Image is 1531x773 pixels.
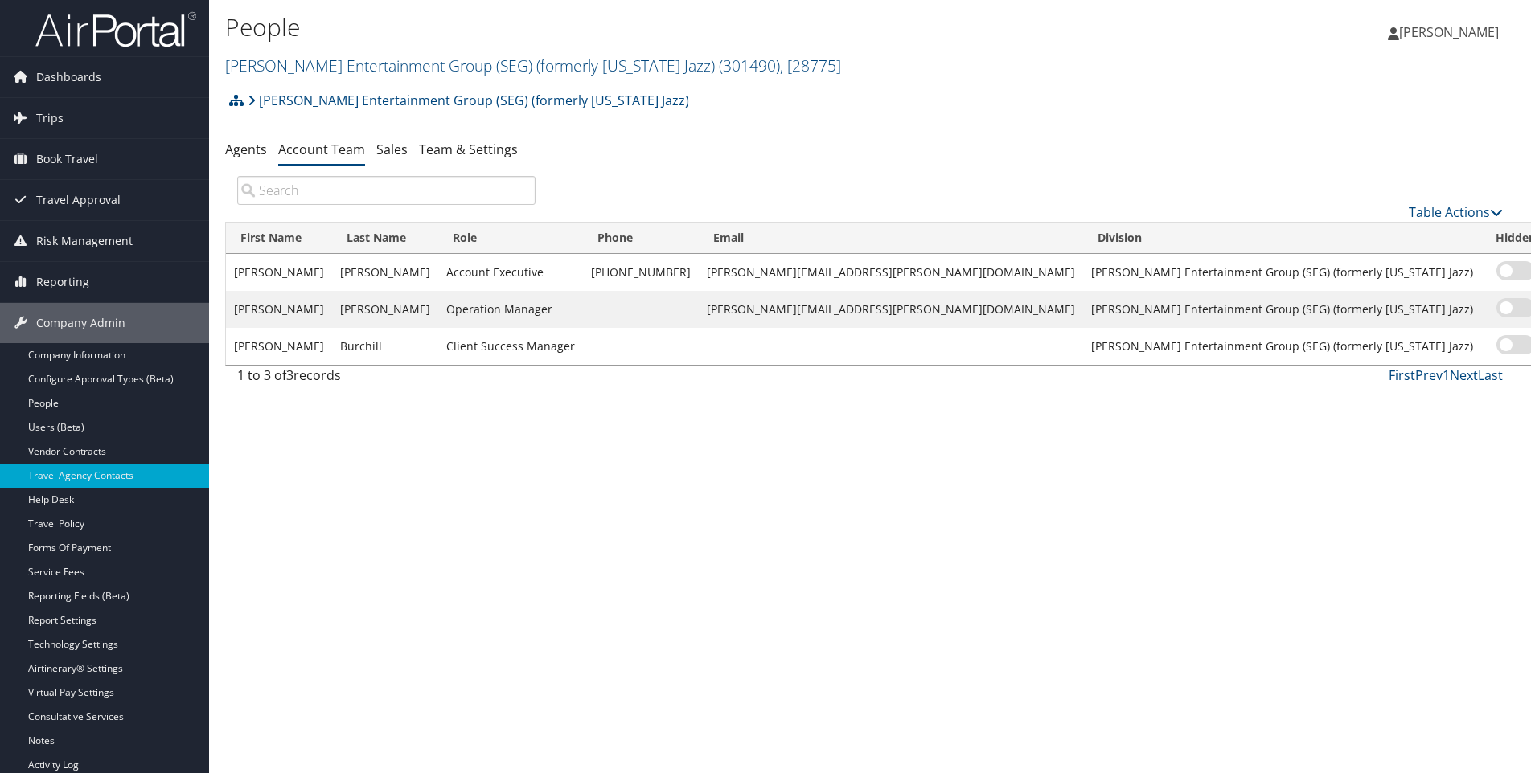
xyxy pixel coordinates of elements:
td: Burchill [332,328,438,365]
a: First [1389,366,1415,384]
img: airportal-logo.png [35,10,196,48]
a: [PERSON_NAME] [1388,8,1515,56]
td: [PERSON_NAME] [332,254,438,291]
td: [PERSON_NAME][EMAIL_ADDRESS][PERSON_NAME][DOMAIN_NAME] [699,291,1083,328]
span: Trips [36,98,64,138]
span: Book Travel [36,139,98,179]
td: [PERSON_NAME] Entertainment Group (SEG) (formerly [US_STATE] Jazz) [1083,291,1481,328]
h1: People [225,10,1085,44]
input: Search [237,176,536,205]
th: Last Name: activate to sort column ascending [332,223,438,254]
td: Operation Manager [438,291,583,328]
span: Risk Management [36,221,133,261]
span: Reporting [36,262,89,302]
span: ( 301490 ) [719,55,780,76]
span: [PERSON_NAME] [1399,23,1499,41]
th: Division: activate to sort column ascending [1083,223,1481,254]
a: Table Actions [1409,203,1503,221]
th: Role: activate to sort column ascending [438,223,583,254]
th: Phone [583,223,699,254]
a: 1 [1443,366,1450,384]
a: Agents [225,141,267,158]
a: [PERSON_NAME] Entertainment Group (SEG) (formerly [US_STATE] Jazz) [225,55,841,76]
td: [PERSON_NAME][EMAIL_ADDRESS][PERSON_NAME][DOMAIN_NAME] [699,254,1083,291]
a: Team & Settings [419,141,518,158]
span: Company Admin [36,303,125,343]
td: [PERSON_NAME] [226,328,332,365]
td: [PERSON_NAME] Entertainment Group (SEG) (formerly [US_STATE] Jazz) [1083,254,1481,291]
span: Travel Approval [36,180,121,220]
td: Account Executive [438,254,583,291]
td: [PHONE_NUMBER] [583,254,699,291]
td: Client Success Manager [438,328,583,365]
td: [PERSON_NAME] [332,291,438,328]
span: Dashboards [36,57,101,97]
th: First Name: activate to sort column descending [226,223,332,254]
td: [PERSON_NAME] Entertainment Group (SEG) (formerly [US_STATE] Jazz) [1083,328,1481,365]
a: Prev [1415,366,1443,384]
a: Account Team [278,141,365,158]
td: [PERSON_NAME] [226,254,332,291]
div: 1 to 3 of records [237,366,536,393]
span: , [ 28775 ] [780,55,841,76]
a: [PERSON_NAME] Entertainment Group (SEG) (formerly [US_STATE] Jazz) [248,84,689,117]
a: Last [1478,366,1503,384]
td: [PERSON_NAME] [226,291,332,328]
a: Next [1450,366,1478,384]
span: 3 [286,366,293,384]
th: Email: activate to sort column ascending [699,223,1083,254]
a: Sales [376,141,408,158]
